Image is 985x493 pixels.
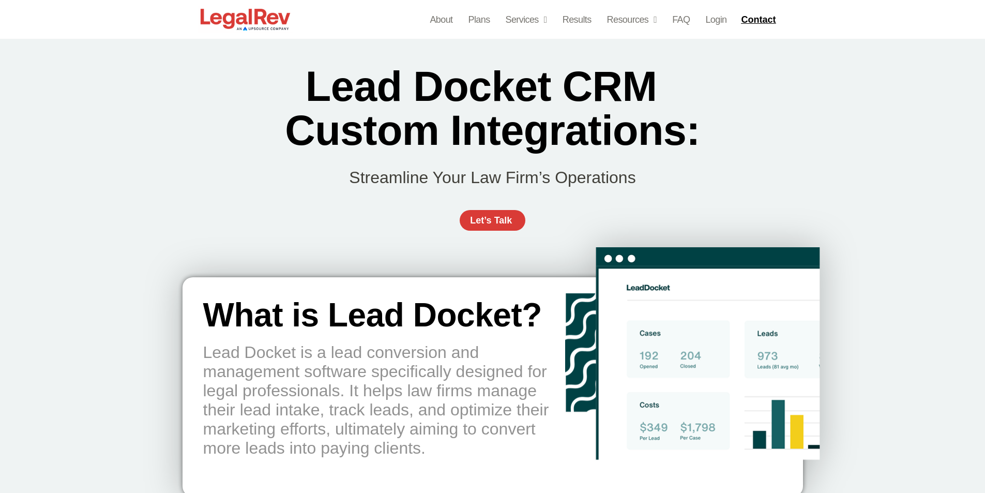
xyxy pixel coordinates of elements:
[460,210,525,231] a: Let’s Talk
[506,12,547,27] a: Services
[284,65,701,153] h2: Lead Docket CRM Custom Integrations:
[470,216,512,225] span: Let’s Talk
[430,12,452,27] a: About
[737,11,782,28] a: Contact
[705,12,726,27] a: Login
[563,12,592,27] a: Results
[565,233,820,476] img: Leaddocket
[203,298,565,333] h2: What is Lead Docket?
[430,12,726,27] nav: Menu
[198,168,787,187] p: Streamline Your Law Firm’s Operations
[468,12,490,27] a: Plans
[607,12,657,27] a: Resources
[672,12,690,27] a: FAQ
[203,343,565,458] p: Lead Docket is a lead conversion and management software specifically designed for legal professi...
[741,15,776,24] span: Contact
